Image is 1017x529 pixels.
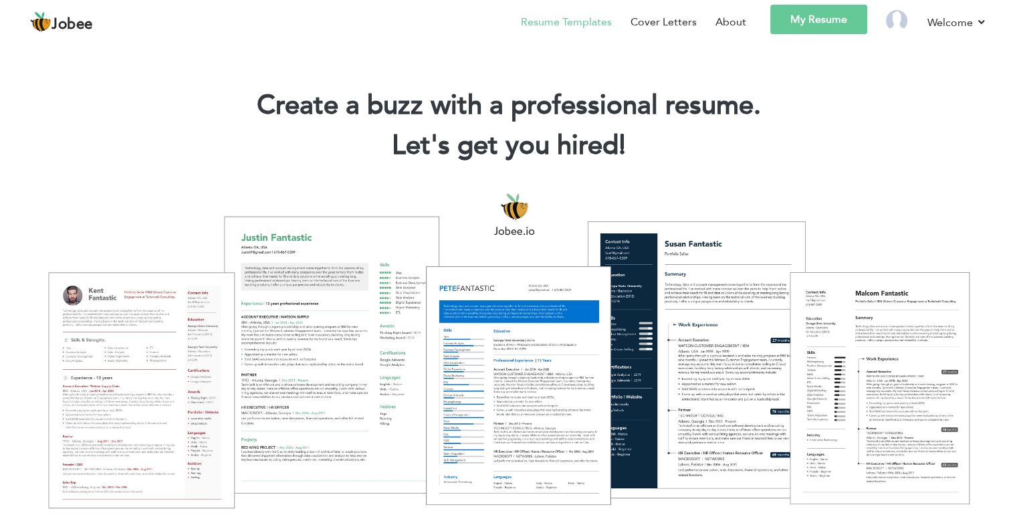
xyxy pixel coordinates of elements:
[927,14,987,31] a: Welcome
[30,11,93,33] a: Jobee
[20,88,997,123] h1: Create a buzz with a professional resume.
[715,14,746,30] a: About
[30,11,51,33] img: jobee.io
[619,127,625,164] span: |
[457,127,626,164] span: get you hired!
[631,14,697,30] a: Cover Letters
[521,14,612,30] a: Resume Templates
[20,128,997,163] h2: Let's
[51,17,93,32] span: Jobee
[886,10,907,31] img: Profile Img
[770,5,867,34] a: My Resume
